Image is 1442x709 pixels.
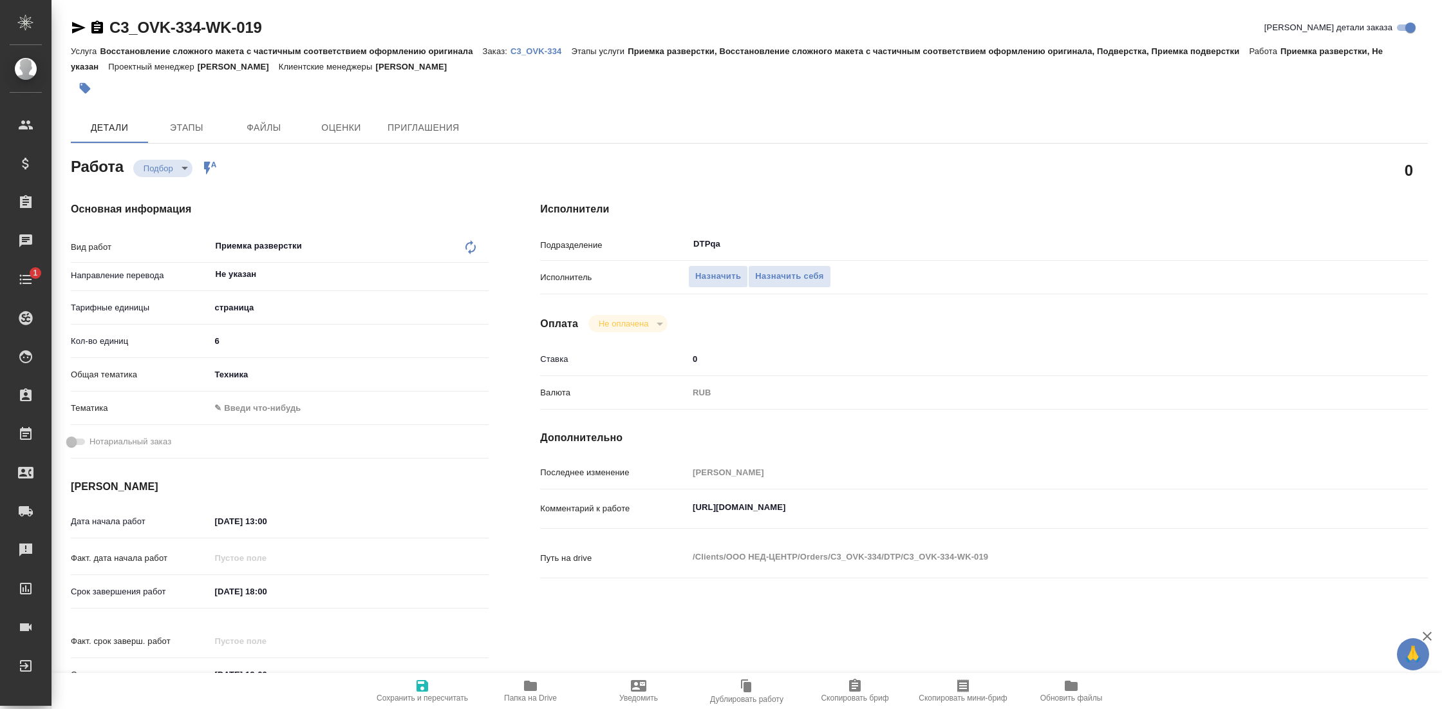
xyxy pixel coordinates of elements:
[1017,673,1125,709] button: Обновить файлы
[100,46,482,56] p: Восстановление сложного макета с частичным соответствием оформлению оригинала
[801,673,909,709] button: Скопировать бриф
[71,668,210,681] p: Срок завершения услуги
[540,502,688,515] p: Комментарий к работе
[1397,638,1429,670] button: 🙏
[233,120,295,136] span: Файлы
[1264,21,1392,34] span: [PERSON_NAME] детали заказа
[210,297,489,319] div: страница
[628,46,1249,56] p: Приемка разверстки, Восстановление сложного макета с частичным соответствием оформлению оригинала...
[588,315,668,332] div: Подбор
[540,316,578,332] h4: Оплата
[540,430,1428,446] h4: Дополнительно
[210,364,489,386] div: Техника
[71,301,210,314] p: Тарифные единицы
[71,46,100,56] p: Услуга
[688,496,1354,518] textarea: [URL][DOMAIN_NAME]
[540,386,688,399] p: Валюта
[483,46,510,56] p: Заказ:
[540,466,688,479] p: Последнее изменение
[909,673,1017,709] button: Скопировать мини-бриф
[688,382,1354,404] div: RUB
[688,350,1354,368] input: ✎ Введи что-нибудь
[375,62,456,71] p: [PERSON_NAME]
[210,512,323,531] input: ✎ Введи что-нибудь
[748,265,830,288] button: Назначить себя
[585,673,693,709] button: Уведомить
[25,267,45,279] span: 1
[210,397,489,419] div: ✎ Введи что-нибудь
[79,120,140,136] span: Детали
[71,552,210,565] p: Факт. дата начала работ
[71,335,210,348] p: Кол-во единиц
[510,45,571,56] a: C3_OVK-334
[688,265,748,288] button: Назначить
[688,463,1354,482] input: Пустое поле
[71,402,210,415] p: Тематика
[755,269,823,284] span: Назначить себя
[214,402,473,415] div: ✎ Введи что-нибудь
[377,694,468,703] span: Сохранить и пересчитать
[156,120,218,136] span: Этапы
[89,20,105,35] button: Скопировать ссылку
[89,435,171,448] span: Нотариальный заказ
[1249,46,1280,56] p: Работа
[1040,694,1103,703] span: Обновить файлы
[619,694,658,703] span: Уведомить
[693,673,801,709] button: Дублировать работу
[510,46,571,56] p: C3_OVK-334
[482,273,484,276] button: Open
[71,202,489,217] h4: Основная информация
[109,19,262,36] a: C3_OVK-334-WK-019
[71,479,489,495] h4: [PERSON_NAME]
[210,632,323,650] input: Пустое поле
[919,694,1007,703] span: Скопировать мини-бриф
[71,368,210,381] p: Общая тематика
[71,241,210,254] p: Вид работ
[133,160,192,177] div: Подбор
[310,120,372,136] span: Оценки
[3,263,48,296] a: 1
[71,20,86,35] button: Скопировать ссылку для ЯМессенджера
[71,74,99,102] button: Добавить тэг
[140,163,177,174] button: Подбор
[71,515,210,528] p: Дата начала работ
[540,239,688,252] p: Подразделение
[71,635,210,648] p: Факт. срок заверш. работ
[710,695,783,704] span: Дублировать работу
[71,585,210,598] p: Срок завершения работ
[1402,641,1424,668] span: 🙏
[210,549,323,567] input: Пустое поле
[540,353,688,366] p: Ставка
[210,582,323,601] input: ✎ Введи что-нибудь
[688,546,1354,568] textarea: /Clients/ООО НЕД-ЦЕНТР/Orders/C3_OVK-334/DTP/C3_OVK-334-WK-019
[210,665,323,684] input: ✎ Введи что-нибудь
[540,271,688,284] p: Исполнитель
[476,673,585,709] button: Папка на Drive
[1405,159,1413,181] h2: 0
[504,694,557,703] span: Папка на Drive
[821,694,888,703] span: Скопировать бриф
[71,269,210,282] p: Направление перевода
[279,62,376,71] p: Клиентские менеджеры
[540,552,688,565] p: Путь на drive
[540,202,1428,217] h4: Исполнители
[71,154,124,177] h2: Работа
[368,673,476,709] button: Сохранить и пересчитать
[571,46,628,56] p: Этапы услуги
[595,318,652,329] button: Не оплачена
[695,269,741,284] span: Назначить
[198,62,279,71] p: [PERSON_NAME]
[1347,243,1349,245] button: Open
[108,62,197,71] p: Проектный менеджер
[210,332,489,350] input: ✎ Введи что-нибудь
[388,120,460,136] span: Приглашения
